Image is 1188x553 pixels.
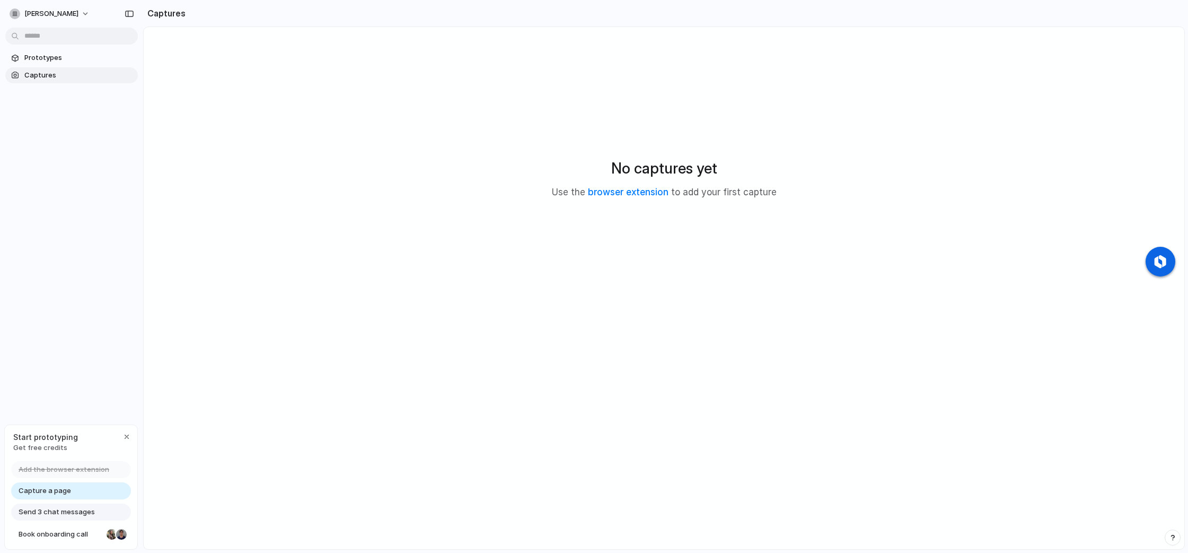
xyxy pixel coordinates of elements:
[19,529,102,540] span: Book onboarding call
[19,486,71,496] span: Capture a page
[19,507,95,517] span: Send 3 chat messages
[588,187,668,197] a: browser extension
[143,7,186,20] h2: Captures
[611,157,717,179] h2: No captures yet
[24,53,134,63] span: Prototypes
[5,50,138,66] a: Prototypes
[13,431,78,443] span: Start prototyping
[13,443,78,453] span: Get free credits
[24,70,134,81] span: Captures
[24,8,78,19] span: [PERSON_NAME]
[19,464,109,475] span: Add the browser extension
[105,528,118,541] div: Nicole Kubica
[5,67,138,83] a: Captures
[115,528,128,541] div: Christian Iacullo
[552,186,777,200] p: Use the to add your first capture
[11,526,131,543] a: Book onboarding call
[5,5,95,22] button: [PERSON_NAME]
